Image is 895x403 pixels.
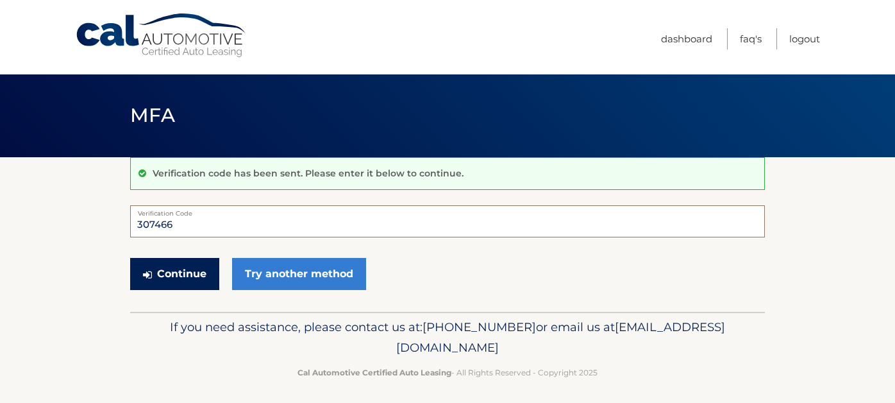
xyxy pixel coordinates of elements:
[232,258,366,290] a: Try another method
[297,368,451,377] strong: Cal Automotive Certified Auto Leasing
[130,205,765,216] label: Verification Code
[396,320,725,355] span: [EMAIL_ADDRESS][DOMAIN_NAME]
[130,258,219,290] button: Continue
[153,167,464,179] p: Verification code has been sent. Please enter it below to continue.
[789,28,820,49] a: Logout
[75,13,248,58] a: Cal Automotive
[740,28,762,49] a: FAQ's
[138,317,757,358] p: If you need assistance, please contact us at: or email us at
[130,103,175,127] span: MFA
[130,205,765,237] input: Verification Code
[661,28,712,49] a: Dashboard
[138,366,757,379] p: - All Rights Reserved - Copyright 2025
[422,320,536,334] span: [PHONE_NUMBER]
